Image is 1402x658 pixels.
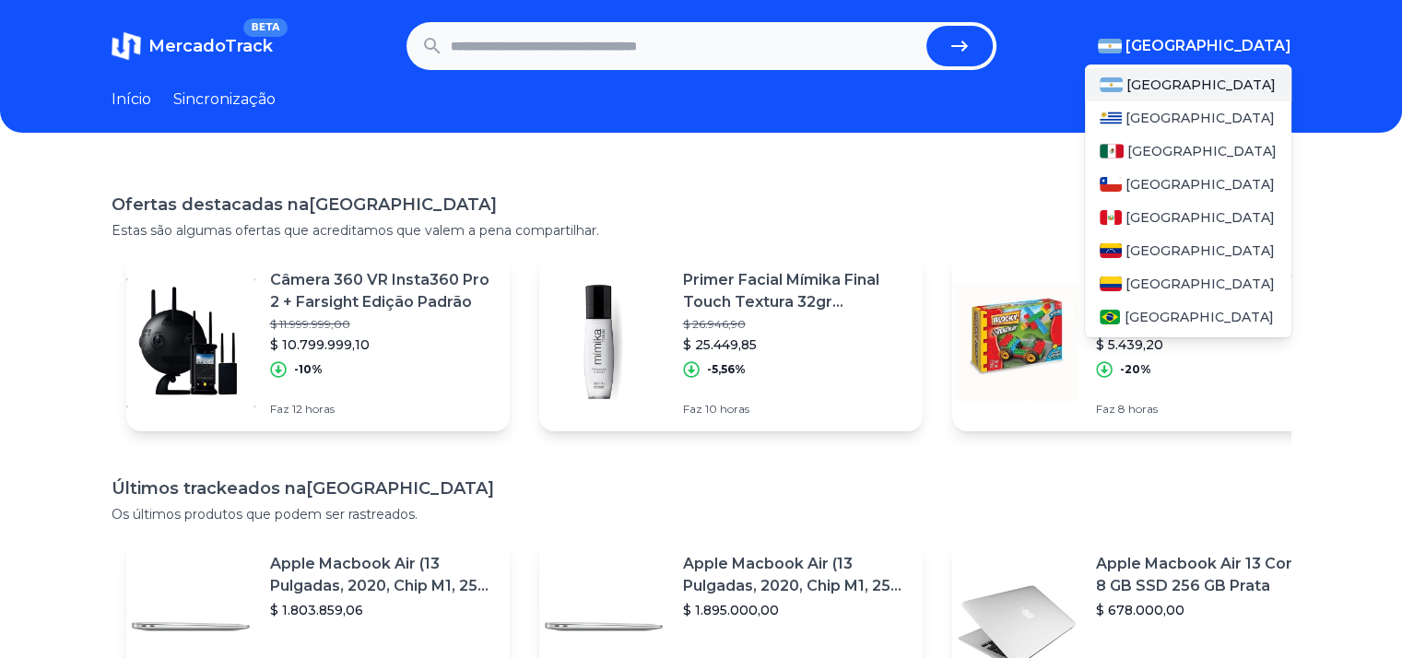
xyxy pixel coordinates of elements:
[1125,110,1275,126] font: [GEOGRAPHIC_DATA]
[539,278,668,407] img: Imagem em destaque
[112,31,273,61] a: MercadoTrackBETA
[126,278,255,407] img: Imagem em destaque
[1098,39,1122,53] img: Argentina
[306,478,494,499] font: [GEOGRAPHIC_DATA]
[1100,177,1122,192] img: Chile
[1125,176,1275,193] font: [GEOGRAPHIC_DATA]
[539,254,923,431] a: Imagem em destaquePrimer Facial Mímika Final Touch Textura 32gr Lidherma$ 26.946,90$ 25.449,85-5,...
[148,36,273,56] font: MercadoTrack
[294,362,323,376] font: -10%
[270,317,350,331] font: $ 11.999.999,00
[1085,135,1291,168] a: México[GEOGRAPHIC_DATA]
[1100,276,1122,291] img: Colômbia
[1126,76,1276,93] font: [GEOGRAPHIC_DATA]
[1085,101,1291,135] a: Uruguai[GEOGRAPHIC_DATA]
[112,194,309,215] font: Ofertas destacadas na
[251,21,279,33] font: BETA
[683,271,879,333] font: Primer Facial Mímika Final Touch Textura 32gr Lidherma
[270,555,489,639] font: Apple Macbook Air (13 Pulgadas, 2020, Chip M1, 256 Gb De Ssd, 8 Gb De Ram) - Prata
[112,88,151,111] a: Início
[112,31,141,61] img: MercadoTrack
[173,90,276,108] font: Sincronização
[683,602,779,618] font: $ 1.895.000,00
[1096,402,1115,416] font: Faz
[270,402,289,416] font: Faz
[1125,242,1275,259] font: [GEOGRAPHIC_DATA]
[112,506,418,523] font: Os últimos produtos que podem ser rastreados.
[1096,602,1184,618] font: $ 678.000,00
[1085,234,1291,267] a: Venezuela[GEOGRAPHIC_DATA]
[1125,276,1275,292] font: [GEOGRAPHIC_DATA]
[683,402,702,416] font: Faz
[309,194,497,215] font: [GEOGRAPHIC_DATA]
[270,336,370,353] font: $ 10.799.999,10
[1085,68,1291,101] a: Argentina[GEOGRAPHIC_DATA]
[1124,309,1273,325] font: [GEOGRAPHIC_DATA]
[707,362,746,376] font: -5,56%
[683,555,901,639] font: Apple Macbook Air (13 Pulgadas, 2020, Chip M1, 256 Gb De Ssd, 8 Gb De Ram) - Prata
[1125,37,1291,54] font: [GEOGRAPHIC_DATA]
[1100,210,1122,225] img: Peru
[1100,310,1121,324] img: Brasil
[683,336,757,353] font: $ 25.449,85
[112,478,306,499] font: Últimos trackeados na
[1120,362,1151,376] font: -20%
[952,278,1081,407] img: Imagem em destaque
[1098,35,1291,57] button: [GEOGRAPHIC_DATA]
[270,602,363,618] font: $ 1.803.859,06
[1085,300,1291,334] a: Brasil[GEOGRAPHIC_DATA]
[112,222,599,239] font: Estas são algumas ofertas que acreditamos que valem a pena compartilhar.
[112,90,151,108] font: Início
[1100,144,1124,159] img: México
[1100,243,1122,258] img: Venezuela
[952,254,1336,431] a: Imagem em destaqueBlocky 40 Pzs Veículos N°1 Rasti 01-0600 Srj$ 6.799,00$ 5.439,20-20%Faz 8 horas
[705,402,749,416] font: 10 horas
[173,88,276,111] a: Sincronização
[1100,111,1122,125] img: Uruguai
[270,271,489,311] font: Câmera 360 VR Insta360 Pro 2 + Farsight Edição Padrão
[1127,143,1277,159] font: [GEOGRAPHIC_DATA]
[1118,402,1158,416] font: 8 horas
[1085,201,1291,234] a: Peru[GEOGRAPHIC_DATA]
[1125,209,1275,226] font: [GEOGRAPHIC_DATA]
[1096,555,1320,594] font: Apple Macbook Air 13 Core I5 ​​8 GB SSD 256 GB Prata
[683,317,746,331] font: $ 26.946,90
[126,254,510,431] a: Imagem em destaqueCâmera 360 VR Insta360 Pro 2 + Farsight Edição Padrão$ 11.999.999,00$ 10.799.99...
[1096,336,1163,353] font: $ 5.439,20
[1085,267,1291,300] a: Colômbia[GEOGRAPHIC_DATA]
[1100,77,1124,92] img: Argentina
[1085,168,1291,201] a: Chile[GEOGRAPHIC_DATA]
[292,402,335,416] font: 12 horas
